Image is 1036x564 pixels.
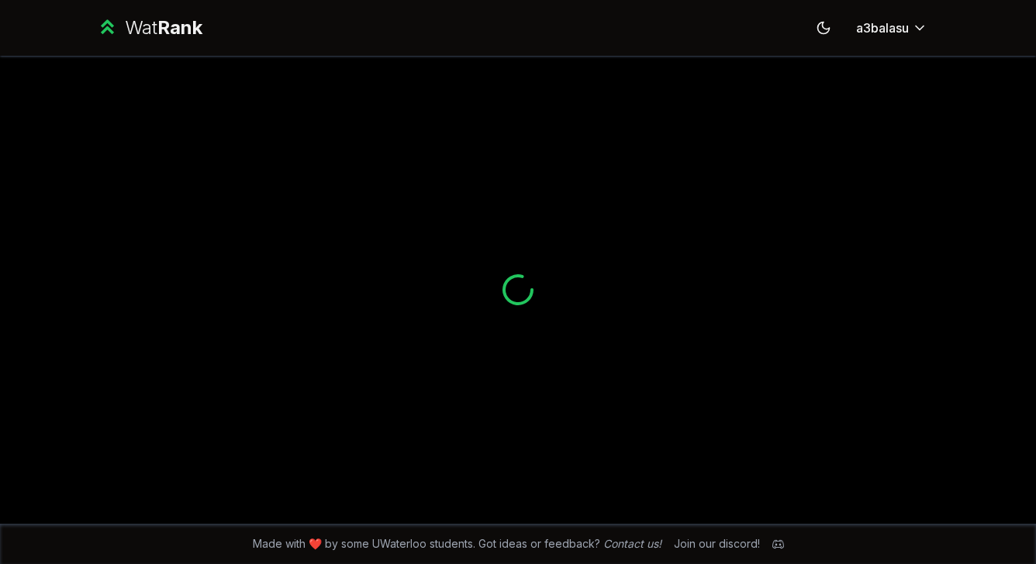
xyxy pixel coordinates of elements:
button: a3balasu [844,14,940,42]
span: Rank [157,16,202,39]
div: Wat [125,15,202,40]
a: WatRank [96,15,202,40]
a: Contact us! [603,537,661,550]
span: Made with ❤️ by some UWaterloo students. Got ideas or feedback? [253,536,661,552]
div: Join our discord! [674,536,760,552]
span: a3balasu [856,19,909,37]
